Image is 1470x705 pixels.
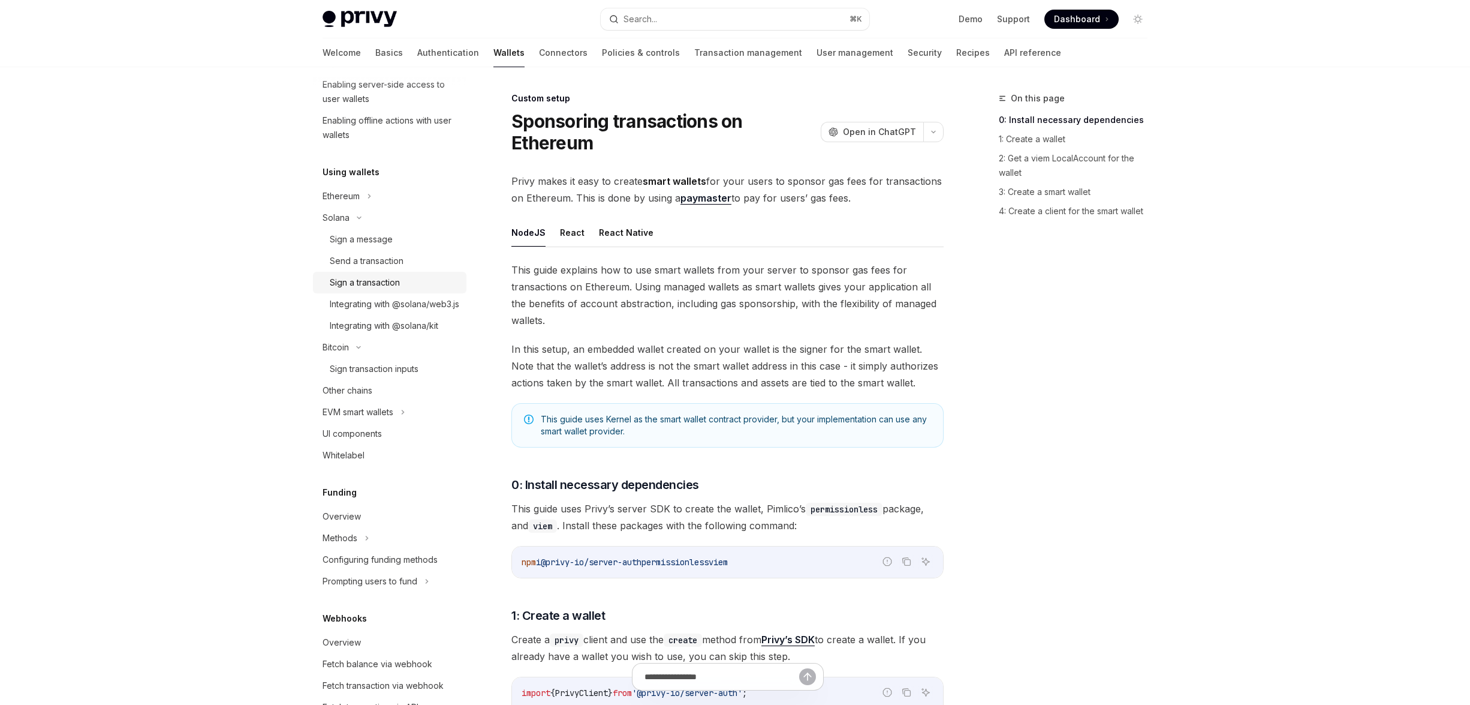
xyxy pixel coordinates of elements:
[323,340,349,355] div: Bitcoin
[528,520,557,533] code: viem
[323,509,361,524] div: Overview
[850,14,862,24] span: ⌘ K
[330,254,403,268] div: Send a transaction
[323,38,361,67] a: Welcome
[761,634,815,646] a: Privy’s SDK
[908,38,942,67] a: Security
[511,476,699,493] span: 0: Install necessary dependencies
[999,130,1157,149] a: 1: Create a wallet
[999,149,1157,182] a: 2: Get a viem LocalAccount for the wallet
[1054,13,1100,25] span: Dashboard
[313,250,466,272] a: Send a transaction
[511,173,944,206] span: Privy makes it easy to create for your users to sponsor gas fees for transactions on Ethereum. Th...
[599,218,653,247] button: React Native
[999,182,1157,202] a: 3: Create a smart wallet
[313,272,466,293] a: Sign a transaction
[560,218,585,247] button: React
[524,415,534,424] svg: Note
[323,77,459,106] div: Enabling server-side access to user wallets
[323,405,393,419] div: EVM smart wallets
[1004,38,1061,67] a: API reference
[330,297,459,311] div: Integrating with @solana/web3.js
[330,319,438,333] div: Integrating with @solana/kit
[956,38,990,67] a: Recipes
[843,126,916,138] span: Open in ChatGPT
[323,635,361,650] div: Overview
[323,189,360,203] div: Ethereum
[1128,10,1147,29] button: Toggle dark mode
[799,668,816,685] button: Send message
[323,531,357,545] div: Methods
[522,557,536,568] span: npm
[330,232,393,247] div: Sign a message
[511,631,944,665] span: Create a client and use the method from to create a wallet. If you already have a wallet you wish...
[511,218,546,247] button: NodeJS
[997,13,1030,25] a: Support
[680,192,731,205] a: paymaster
[313,445,466,466] a: Whitelabel
[313,632,466,653] a: Overview
[601,8,869,30] button: Search...⌘K
[511,262,944,329] span: This guide explains how to use smart wallets from your server to sponsor gas fees for transaction...
[375,38,403,67] a: Basics
[313,358,466,380] a: Sign transaction inputs
[323,448,365,463] div: Whitelabel
[999,110,1157,130] a: 0: Install necessary dependencies
[323,553,438,567] div: Configuring funding methods
[330,275,400,290] div: Sign a transaction
[664,634,702,647] code: create
[541,557,641,568] span: @privy-io/server-auth
[623,12,657,26] div: Search...
[323,427,382,441] div: UI components
[313,506,466,527] a: Overview
[511,92,944,104] div: Custom setup
[694,38,802,67] a: Transaction management
[999,202,1157,221] a: 4: Create a client for the smart wallet
[313,315,466,337] a: Integrating with @solana/kit
[641,557,709,568] span: permissionless
[330,362,418,376] div: Sign transaction inputs
[959,13,983,25] a: Demo
[511,500,944,534] span: This guide uses Privy’s server SDK to create the wallet, Pimlico’s package, and . Install these p...
[323,679,444,693] div: Fetch transaction via webhook
[313,549,466,571] a: Configuring funding methods
[313,675,466,697] a: Fetch transaction via webhook
[313,74,466,110] a: Enabling server-side access to user wallets
[323,211,350,225] div: Solana
[323,113,459,142] div: Enabling offline actions with user wallets
[536,557,541,568] span: i
[323,11,397,28] img: light logo
[1011,91,1065,106] span: On this page
[313,293,466,315] a: Integrating with @solana/web3.js
[313,229,466,250] a: Sign a message
[417,38,479,67] a: Authentication
[323,383,372,398] div: Other chains
[879,554,895,569] button: Report incorrect code
[643,175,706,187] strong: smart wallets
[821,122,923,142] button: Open in ChatGPT
[511,607,605,624] span: 1: Create a wallet
[323,165,379,179] h5: Using wallets
[313,110,466,146] a: Enabling offline actions with user wallets
[550,634,583,647] code: privy
[817,38,893,67] a: User management
[1044,10,1119,29] a: Dashboard
[899,554,914,569] button: Copy the contents from the code block
[541,413,931,437] span: This guide uses Kernel as the smart wallet contract provider, but your implementation can use any...
[323,611,367,626] h5: Webhooks
[493,38,525,67] a: Wallets
[709,557,728,568] span: viem
[323,574,417,589] div: Prompting users to fund
[511,110,816,154] h1: Sponsoring transactions on Ethereum
[323,657,432,671] div: Fetch balance via webhook
[806,503,882,516] code: permissionless
[511,341,944,391] span: In this setup, an embedded wallet created on your wallet is the signer for the smart wallet. Note...
[313,380,466,401] a: Other chains
[918,554,933,569] button: Ask AI
[313,653,466,675] a: Fetch balance via webhook
[313,423,466,445] a: UI components
[323,485,357,500] h5: Funding
[602,38,680,67] a: Policies & controls
[539,38,588,67] a: Connectors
